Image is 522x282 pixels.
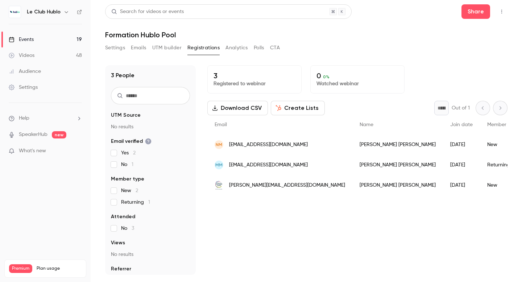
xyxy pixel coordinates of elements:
span: 0 % [323,74,330,79]
span: NM [216,141,222,148]
span: 2 [133,150,136,155]
div: [PERSON_NAME] [PERSON_NAME] [352,134,443,155]
span: 2 [136,188,138,193]
span: Help [19,115,29,122]
button: Download CSV [207,101,268,115]
div: [DATE] [443,175,480,195]
p: 3 [214,71,295,80]
span: No [121,161,133,168]
img: fondationpartageetvie.org [215,181,223,190]
li: help-dropdown-opener [9,115,82,122]
button: Settings [105,42,125,54]
span: [EMAIL_ADDRESS][DOMAIN_NAME] [229,161,308,169]
span: Premium [9,264,32,273]
h6: Le Club Hublo [27,8,61,16]
div: [PERSON_NAME] [PERSON_NAME] [352,155,443,175]
div: [DATE] [443,134,480,155]
span: new [52,131,66,138]
span: Referrer [111,265,131,273]
span: Attended [111,213,135,220]
span: Email [215,122,227,127]
span: Member type [111,175,144,183]
button: Emails [131,42,146,54]
p: No results [111,251,190,258]
span: [PERSON_NAME][EMAIL_ADDRESS][DOMAIN_NAME] [229,182,345,189]
span: Join date [450,122,473,127]
button: Share [461,4,490,19]
a: SpeakerHub [19,131,47,138]
span: Yes [121,149,136,157]
div: Settings [9,84,38,91]
span: Email verified [111,138,152,145]
span: New [121,187,138,194]
span: No [121,225,134,232]
button: UTM builder [152,42,182,54]
span: 1 [148,200,150,205]
p: Watched webinar [316,80,398,87]
span: What's new [19,147,46,155]
div: [PERSON_NAME] [PERSON_NAME] [352,175,443,195]
div: Events [9,36,34,43]
span: Member type [487,122,518,127]
h1: 3 People [111,71,134,80]
h1: Formation Hublo Pool [105,30,507,39]
div: Audience [9,68,41,75]
span: 1 [132,162,133,167]
img: Le Club Hublo [9,6,21,18]
span: Name [360,122,373,127]
button: Polls [254,42,264,54]
iframe: Noticeable Trigger [73,148,82,154]
button: Analytics [225,42,248,54]
span: UTM Source [111,112,141,119]
span: Plan usage [37,266,82,271]
span: Returning [121,199,150,206]
div: [DATE] [443,155,480,175]
button: CTA [270,42,280,54]
p: Out of 1 [452,104,470,112]
span: [EMAIL_ADDRESS][DOMAIN_NAME] [229,141,308,149]
span: Views [111,239,125,246]
button: Create Lists [271,101,325,115]
div: Videos [9,52,34,59]
span: MM [215,162,223,168]
div: Search for videos or events [111,8,184,16]
button: Registrations [187,42,220,54]
span: 3 [132,226,134,231]
p: 0 [316,71,398,80]
p: No results [111,123,190,130]
p: Registered to webinar [214,80,295,87]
